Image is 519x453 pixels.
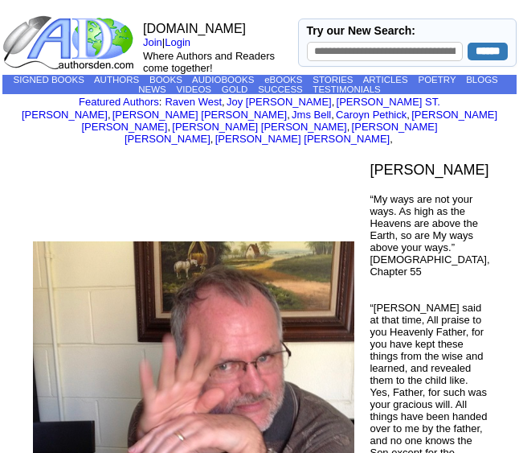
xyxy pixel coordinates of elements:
[170,123,172,132] font: i
[313,75,353,84] a: STORIES
[177,84,211,94] a: VIDEOS
[79,96,159,108] a: Featured Authors
[172,121,346,133] a: [PERSON_NAME] [PERSON_NAME]
[258,84,303,94] a: SUCCESS
[222,84,248,94] a: GOLD
[125,121,438,145] a: [PERSON_NAME] [PERSON_NAME]
[79,96,161,108] font: :
[192,75,254,84] a: AUDIOBOOKS
[336,109,407,121] a: Caroyn Pethick
[264,75,302,84] a: eBOOKS
[81,109,497,133] a: [PERSON_NAME] [PERSON_NAME]
[149,75,182,84] a: BOOKS
[143,36,162,48] a: Join
[292,109,331,121] a: Jms Bell
[418,75,456,84] a: POETRY
[14,75,84,84] a: SIGNED BOOKS
[466,75,498,84] a: BLOGS
[112,109,287,121] a: [PERSON_NAME] [PERSON_NAME]
[143,22,246,35] font: [DOMAIN_NAME]
[94,75,139,84] a: AUTHORS
[349,123,351,132] font: i
[313,84,380,94] a: TESTIMONIALS
[111,111,112,120] font: i
[334,111,336,120] font: i
[363,75,408,84] a: ARTICLES
[393,135,394,144] font: i
[227,96,332,108] a: Joy [PERSON_NAME]
[370,162,488,178] font: [PERSON_NAME]
[138,84,166,94] a: NEWS
[22,96,440,121] a: [PERSON_NAME] ST. [PERSON_NAME]
[143,50,275,74] font: Where Authors and Readers come together!
[2,14,137,71] img: logo_ad.gif
[225,98,227,107] font: i
[213,135,215,144] font: i
[165,36,190,48] a: Login
[410,111,411,120] font: i
[143,36,196,48] font: |
[307,24,415,37] label: Try our New Search:
[22,96,497,145] font: , , , , , , , , , ,
[215,133,390,145] a: [PERSON_NAME] [PERSON_NAME]
[290,111,292,120] font: i
[334,98,336,107] font: i
[165,96,222,108] a: Raven West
